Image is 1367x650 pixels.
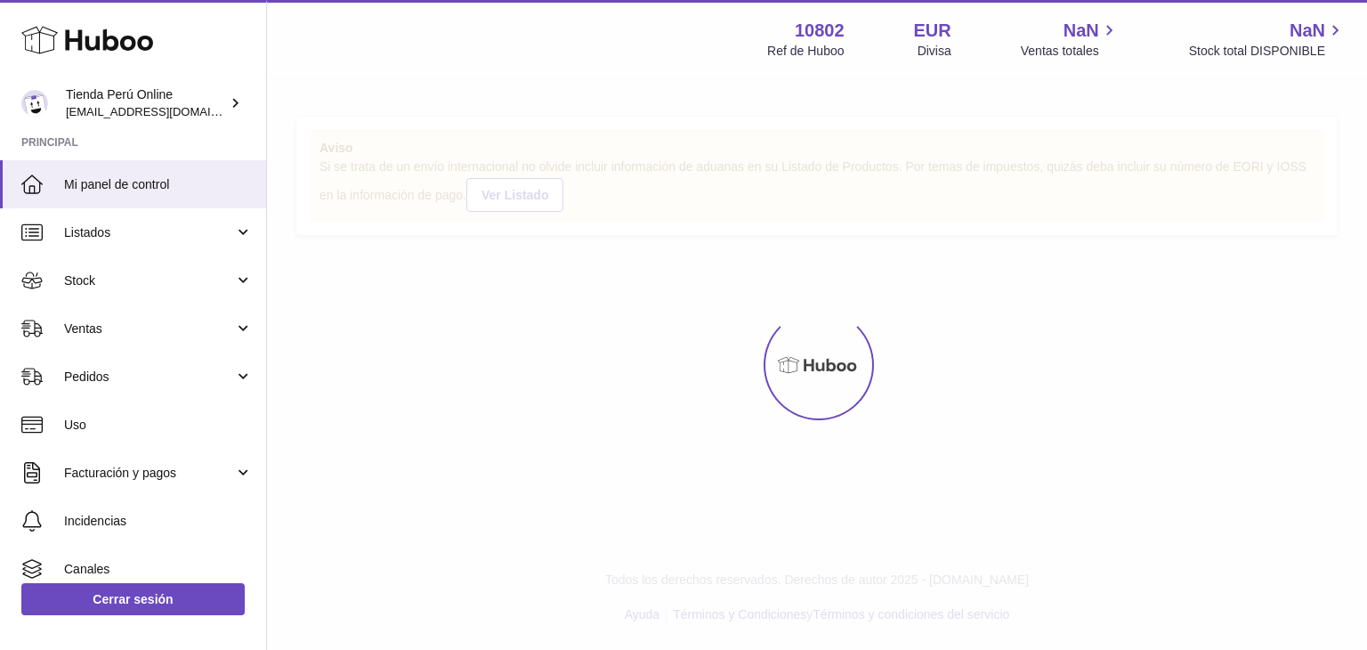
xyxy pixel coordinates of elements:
span: Stock total DISPONIBLE [1189,43,1346,60]
a: NaN Ventas totales [1021,19,1120,60]
span: NaN [1290,19,1325,43]
div: Ref de Huboo [767,43,844,60]
div: Divisa [918,43,951,60]
img: contacto@tiendaperuonline.com [21,90,48,117]
span: Incidencias [64,513,253,530]
span: Facturación y pagos [64,465,234,482]
a: NaN Stock total DISPONIBLE [1189,19,1346,60]
span: [EMAIL_ADDRESS][DOMAIN_NAME] [66,104,262,118]
span: Canales [64,561,253,578]
span: Ventas totales [1021,43,1120,60]
strong: EUR [914,19,951,43]
span: Stock [64,272,234,289]
span: Mi panel de control [64,176,253,193]
span: Listados [64,224,234,241]
span: Pedidos [64,369,234,386]
div: Tienda Perú Online [66,86,226,120]
strong: 10802 [795,19,845,43]
span: Ventas [64,321,234,337]
span: Uso [64,417,253,434]
span: NaN [1064,19,1099,43]
a: Cerrar sesión [21,583,245,615]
